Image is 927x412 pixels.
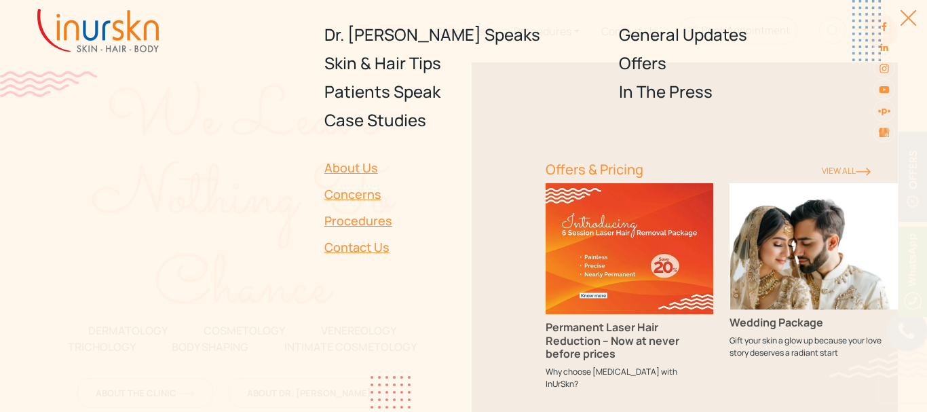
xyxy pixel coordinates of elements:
p: Gift your skin a glow up because your love story deserves a radiant start [730,335,898,359]
a: Procedures [324,208,529,234]
a: Skin & Hair Tips [324,49,603,77]
a: In The Press [619,77,898,106]
img: instagram [879,63,890,74]
p: Why choose [MEDICAL_DATA] with InUrSkn? [546,366,714,390]
a: Concerns [324,181,529,208]
a: About Us [324,155,529,181]
a: Contact Us [324,234,529,261]
img: sejal-saheta-dermatologist [877,105,890,117]
img: orange-rightarrow [856,168,871,176]
a: Offers [619,49,898,77]
h3: Wedding Package [730,316,898,329]
img: linkedin [879,42,890,53]
a: General Updates [619,20,898,49]
h6: Offers & Pricing [546,162,806,178]
img: Wedding Package [730,183,898,310]
a: Dr. [PERSON_NAME] Speaks [324,20,603,49]
img: inurskn-logo [37,9,159,52]
h3: Permanent Laser Hair Reduction – Now at never before prices [546,321,714,360]
a: View ALl [822,165,871,176]
img: Skin-and-Hair-Clinic [879,128,890,138]
a: Patients Speak [324,77,603,106]
img: facebook [879,21,890,32]
img: Permanent Laser Hair Reduction – Now at never before prices [546,183,714,314]
img: youtube [879,84,890,95]
a: Case Studies [324,106,603,134]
